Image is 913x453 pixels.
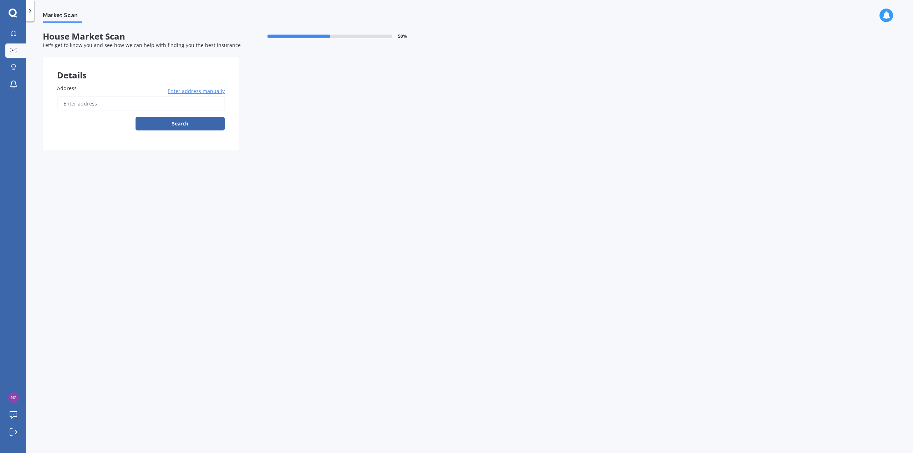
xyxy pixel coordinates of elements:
[43,42,241,48] span: Let's get to know you and see how we can help with finding you the best insurance
[43,12,82,21] span: Market Scan
[43,57,239,79] div: Details
[136,117,225,130] button: Search
[398,34,407,39] span: 50 %
[57,96,225,111] input: Enter address
[43,31,239,42] span: House Market Scan
[8,392,19,403] img: 6728f9d5f7bb786d2fca3a5435c61fe5
[57,85,77,92] span: Address
[168,88,225,95] span: Enter address manually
